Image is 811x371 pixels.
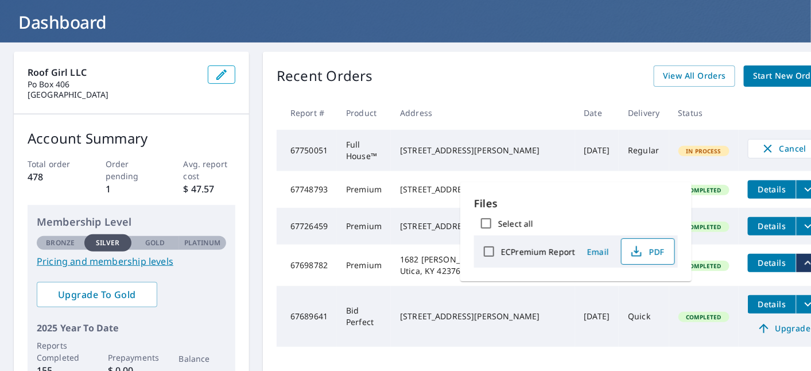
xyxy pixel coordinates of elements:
[498,218,533,229] label: Select all
[680,147,729,155] span: In Process
[106,158,158,182] p: Order pending
[28,158,80,170] p: Total order
[184,238,220,248] p: Platinum
[575,171,619,208] td: [DATE]
[277,245,337,286] td: 67698782
[145,238,165,248] p: Gold
[400,311,565,322] div: [STREET_ADDRESS][PERSON_NAME]
[179,353,227,365] p: Balance
[28,65,199,79] p: Roof Girl LLC
[337,96,391,130] th: Product
[46,238,75,248] p: Bronze
[106,182,158,196] p: 1
[337,245,391,286] td: Premium
[46,288,148,301] span: Upgrade To Gold
[108,351,156,364] p: Prepayments
[663,69,726,83] span: View All Orders
[619,96,669,130] th: Delivery
[755,299,789,310] span: Details
[400,184,565,195] div: [STREET_ADDRESS]
[755,184,789,195] span: Details
[580,243,616,261] button: Email
[760,142,808,156] span: Cancel
[28,79,199,90] p: Po Box 406
[28,128,235,149] p: Account Summary
[575,286,619,347] td: [DATE]
[501,246,575,257] label: ECPremium Report
[400,254,565,277] div: 1682 [PERSON_NAME] Utica, KY 42376
[37,254,226,268] a: Pricing and membership levels
[28,170,80,184] p: 478
[400,145,565,156] div: [STREET_ADDRESS][PERSON_NAME]
[37,321,226,335] p: 2025 Year To Date
[337,208,391,245] td: Premium
[277,65,373,87] p: Recent Orders
[755,257,789,268] span: Details
[654,65,735,87] a: View All Orders
[277,171,337,208] td: 67748793
[619,130,669,171] td: Regular
[669,96,739,130] th: Status
[28,90,199,100] p: [GEOGRAPHIC_DATA]
[277,208,337,245] td: 67726459
[391,96,575,130] th: Address
[184,158,236,182] p: Avg. report cost
[748,217,796,235] button: detailsBtn-67726459
[619,171,669,208] td: Regular
[680,262,728,270] span: Completed
[680,186,728,194] span: Completed
[680,223,728,231] span: Completed
[277,96,337,130] th: Report #
[37,282,157,307] a: Upgrade To Gold
[37,214,226,230] p: Membership Level
[337,171,391,208] td: Premium
[575,96,619,130] th: Date
[14,10,797,34] h1: Dashboard
[337,286,391,347] td: Bid Perfect
[337,130,391,171] td: Full House™
[37,339,84,364] p: Reports Completed
[400,221,565,232] div: [STREET_ADDRESS][DATE][PERSON_NAME]
[584,246,612,257] span: Email
[277,130,337,171] td: 67750051
[575,130,619,171] td: [DATE]
[628,245,665,258] span: PDF
[619,286,669,347] td: Quick
[680,313,728,321] span: Completed
[277,286,337,347] td: 67689641
[748,295,796,314] button: detailsBtn-67689641
[755,221,789,231] span: Details
[184,182,236,196] p: $ 47.57
[474,196,678,211] p: Files
[621,238,675,265] button: PDF
[96,238,120,248] p: Silver
[748,254,796,272] button: detailsBtn-67698782
[748,180,796,199] button: detailsBtn-67748793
